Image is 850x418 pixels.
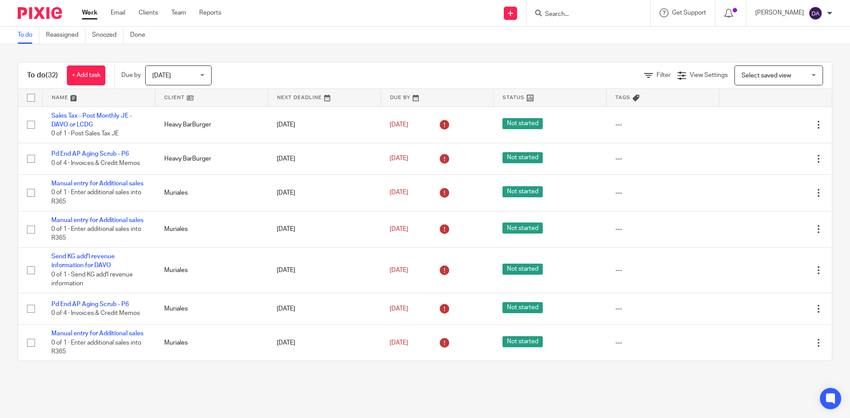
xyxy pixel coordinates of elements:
span: [DATE] [390,122,408,128]
span: 0 of 1 · Enter additional sales into R365 [51,190,141,205]
td: Heavy BarBurger [155,107,268,143]
span: Not started [502,118,543,129]
img: svg%3E [808,6,823,20]
div: --- [615,120,711,129]
span: Get Support [672,10,706,16]
td: [DATE] [268,248,381,293]
span: Select saved view [742,73,791,79]
a: Manual entry for Additional sales [51,217,143,223]
a: Manual entry for Additional sales [51,330,143,337]
a: Manual entry for Additional sales [51,180,143,187]
span: Not started [502,186,543,197]
a: Reassigned [46,27,85,44]
span: Not started [502,302,543,313]
a: Email [111,8,125,17]
div: --- [615,154,711,163]
td: Muriales [155,293,268,324]
a: + Add task [67,65,105,85]
td: [DATE] [268,175,381,211]
span: Not started [502,264,543,275]
a: Reports [199,8,221,17]
span: 0 of 4 · Invoices & Credit Memos [51,310,140,316]
td: Muriales [155,248,268,293]
h1: To do [27,71,58,80]
span: 0 of 1 · Enter additional sales into R365 [51,340,141,355]
td: Muriales [155,325,268,361]
a: Pd End AP Aging Scrub - P6 [51,151,129,157]
a: Done [130,27,152,44]
td: [DATE] [268,107,381,143]
div: --- [615,188,711,197]
span: Not started [502,152,543,163]
span: (32) [46,72,58,79]
span: [DATE] [390,340,408,346]
span: Tags [615,95,630,100]
span: Not started [502,222,543,234]
span: 0 of 1 · Send KG add'l revenue information [51,272,133,287]
span: 0 of 1 · Post Sales Tax JE [51,130,119,137]
td: [DATE] [268,211,381,247]
a: Send KG add'l revenue information for DAVO [51,253,115,268]
a: Sales Tax - Post Monthly JE - DAVO or LCDG [51,113,132,128]
span: Filter [657,72,671,78]
span: [DATE] [152,73,171,79]
div: --- [615,338,711,347]
td: Muriales [155,211,268,247]
div: --- [615,225,711,234]
p: Due by [121,71,141,80]
input: Search [544,11,624,19]
td: [DATE] [268,325,381,361]
div: --- [615,304,711,313]
span: 0 of 1 · Enter additional sales into R365 [51,226,141,242]
td: Heavy BarBurger [155,143,268,174]
span: View Settings [690,72,728,78]
a: Clients [139,8,158,17]
span: [DATE] [390,226,408,232]
td: Muriales [155,175,268,211]
span: Not started [502,336,543,347]
span: [DATE] [390,190,408,196]
span: [DATE] [390,267,408,273]
a: Pd End AP Aging Scrub - P6 [51,301,129,307]
span: [DATE] [390,156,408,162]
span: 0 of 4 · Invoices & Credit Memos [51,160,140,166]
td: [DATE] [268,143,381,174]
a: To do [18,27,39,44]
div: --- [615,266,711,275]
a: Team [171,8,186,17]
img: Pixie [18,7,62,19]
p: [PERSON_NAME] [755,8,804,17]
a: Work [82,8,97,17]
td: [DATE] [268,293,381,324]
a: Snoozed [92,27,124,44]
span: [DATE] [390,306,408,312]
